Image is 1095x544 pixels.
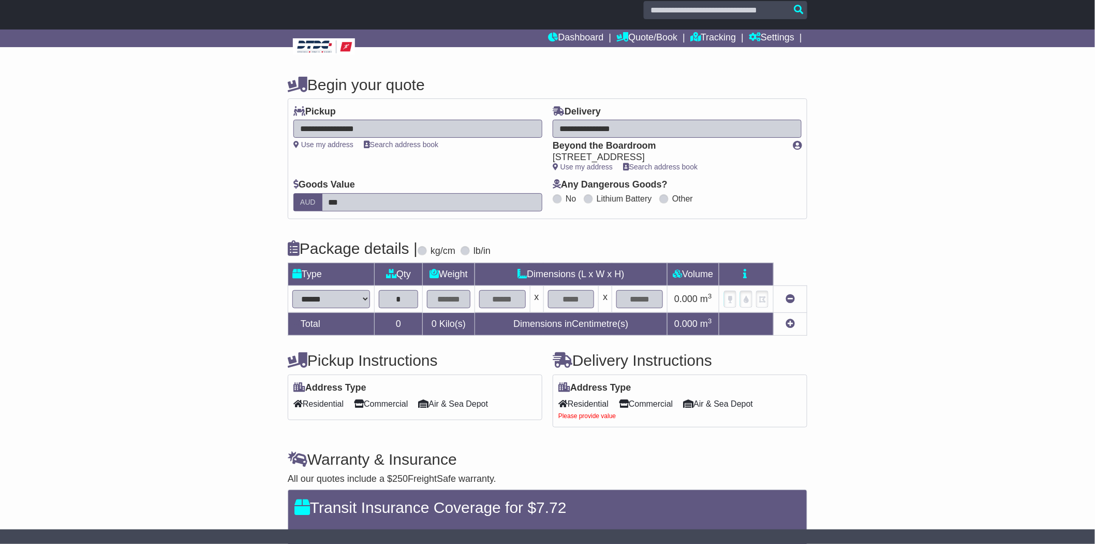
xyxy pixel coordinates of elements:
a: Remove this item [786,294,795,304]
td: Volume [667,263,719,285]
a: Tracking [690,30,736,47]
a: Use my address [293,140,353,149]
a: Dashboard [549,30,604,47]
span: 0.000 [674,294,698,304]
sup: 3 [708,292,712,300]
h4: Begin your quote [288,76,807,93]
div: Please provide value [558,412,802,420]
h4: Package details | [288,240,418,257]
label: Other [672,194,693,204]
a: Search address book [364,140,438,149]
td: Dimensions in Centimetre(s) [475,312,667,335]
label: Address Type [293,382,366,394]
span: Commercial [354,396,408,412]
h4: Transit Insurance Coverage for $ [294,499,801,516]
span: Air & Sea Depot [684,396,753,412]
span: Residential [293,396,344,412]
span: 7.72 [536,499,566,516]
sup: 3 [708,317,712,325]
td: Total [288,312,375,335]
span: m [700,319,712,329]
div: All our quotes include a $ FreightSafe warranty. [288,474,807,485]
a: Quote/Book [616,30,677,47]
span: 0.000 [674,319,698,329]
td: Qty [375,263,423,285]
td: Weight [423,263,475,285]
label: Goods Value [293,179,355,191]
label: Any Dangerous Goods? [553,179,668,191]
span: Residential [558,396,609,412]
div: [STREET_ADDRESS] [553,152,782,163]
label: lb/in [473,246,491,257]
td: Kilo(s) [423,312,475,335]
a: Settings [749,30,794,47]
label: AUD [293,193,322,211]
label: Pickup [293,106,336,118]
label: No [566,194,576,204]
span: Commercial [619,396,673,412]
td: x [599,285,612,312]
td: x [530,285,543,312]
label: kg/cm [431,246,455,257]
span: m [700,294,712,304]
label: Lithium Battery [597,194,652,204]
div: Beyond the Boardroom [553,140,782,152]
a: Use my address [553,163,613,171]
h4: Pickup Instructions [288,352,542,369]
td: Dimensions (L x W x H) [475,263,667,285]
span: 250 [392,474,408,484]
td: 0 [375,312,423,335]
td: Type [288,263,375,285]
h4: Delivery Instructions [553,352,807,369]
span: 0 [432,319,437,329]
label: Address Type [558,382,631,394]
a: Search address book [623,163,698,171]
label: Delivery [553,106,601,118]
span: Air & Sea Depot [419,396,489,412]
h4: Warranty & Insurance [288,451,807,468]
a: Add new item [786,319,795,329]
